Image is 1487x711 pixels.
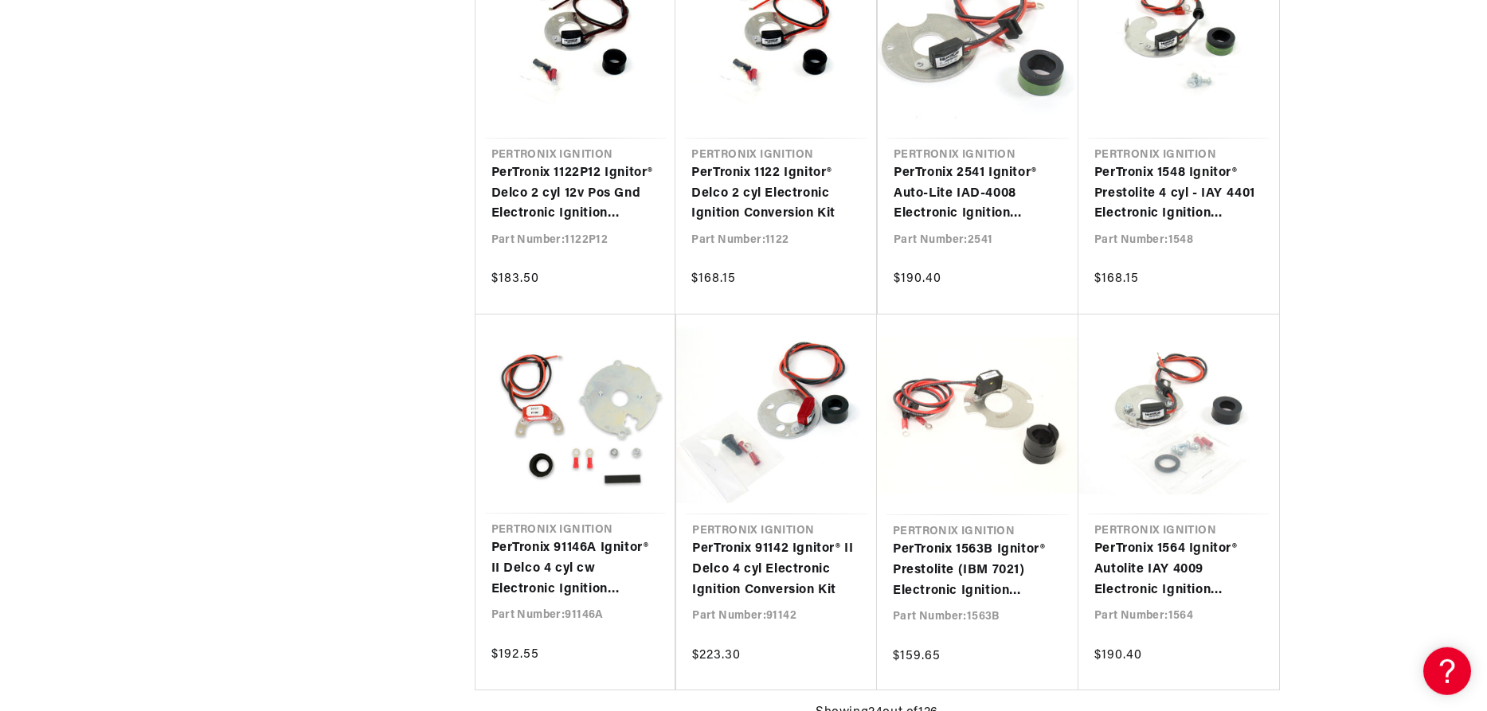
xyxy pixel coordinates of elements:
a: PerTronix 1548 Ignitor® Prestolite 4 cyl - IAY 4401 Electronic Ignition Conversion Kit [1094,163,1263,225]
a: PerTronix 1122 Ignitor® Delco 2 cyl Electronic Ignition Conversion Kit [691,163,860,225]
a: PerTronix 1122P12 Ignitor® Delco 2 cyl 12v Pos Gnd Electronic Ignition Conversion Kit [491,163,660,225]
a: PerTronix 91146A Ignitor® II Delco 4 cyl cw Electronic Ignition Conversion Kit [491,538,659,600]
a: PerTronix 2541 Ignitor® Auto-Lite IAD-4008 Electronic Ignition Conversion Kit [894,163,1062,225]
a: PerTronix 1564 Ignitor® Autolite IAY 4009 Electronic Ignition Conversion Kit [1094,539,1263,600]
a: PerTronix 91142 Ignitor® II Delco 4 cyl Electronic Ignition Conversion Kit [692,539,861,600]
a: PerTronix 1563B Ignitor® Prestolite (IBM 7021) Electronic Ignition Conversion Kit [893,540,1062,601]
